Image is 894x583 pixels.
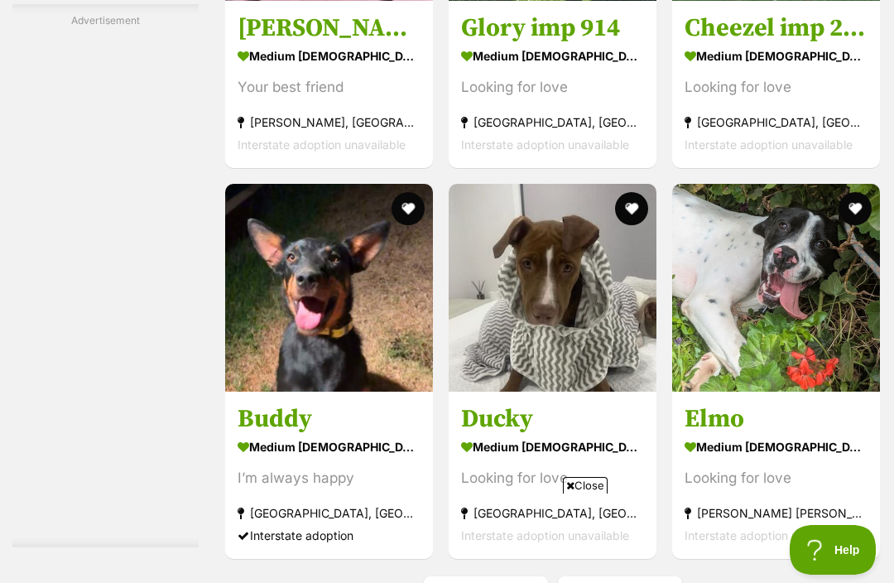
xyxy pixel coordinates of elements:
iframe: Advertisement [40,35,172,532]
strong: [GEOGRAPHIC_DATA], [GEOGRAPHIC_DATA] [461,111,644,133]
a: Elmo medium [DEMOGRAPHIC_DATA] Dog Looking for love [PERSON_NAME] [PERSON_NAME], [GEOGRAPHIC_DATA... [672,392,880,560]
h3: Ducky [461,404,644,436]
div: Looking for love [685,468,868,490]
strong: [GEOGRAPHIC_DATA], [GEOGRAPHIC_DATA] [685,111,868,133]
button: favourite [392,192,425,225]
img: Ducky - Staffordshire Bull Terrier Dog [449,184,656,392]
h3: [PERSON_NAME] [238,12,421,44]
h3: Cheezel imp 2596 [685,12,868,44]
a: Ducky medium [DEMOGRAPHIC_DATA] Dog Looking for love [GEOGRAPHIC_DATA], [GEOGRAPHIC_DATA] Interst... [449,392,656,560]
strong: medium [DEMOGRAPHIC_DATA] Dog [685,436,868,460]
span: Interstate adoption unavailable [238,137,406,152]
strong: [PERSON_NAME], [GEOGRAPHIC_DATA] [238,111,421,133]
button: favourite [839,192,872,225]
img: Buddy - Australian Kelpie Dog [225,184,433,392]
div: Looking for love [461,76,644,99]
span: Interstate adoption unavailable [461,137,629,152]
div: Your best friend [238,76,421,99]
h3: Buddy [238,404,421,436]
span: Interstate adoption unavailable [685,137,853,152]
span: Close [563,477,608,494]
h3: Elmo [685,404,868,436]
div: Looking for love [461,468,644,490]
img: Elmo - English Pointer Dog [672,184,880,392]
div: I’m always happy [238,468,421,490]
h3: Glory imp 914 [461,12,644,44]
button: favourite [615,192,648,225]
strong: medium [DEMOGRAPHIC_DATA] Dog [461,436,644,460]
a: Buddy medium [DEMOGRAPHIC_DATA] Dog I’m always happy [GEOGRAPHIC_DATA], [GEOGRAPHIC_DATA] Interst... [225,392,433,560]
strong: medium [DEMOGRAPHIC_DATA] Dog [238,436,421,460]
iframe: Help Scout Beacon - Open [790,525,877,575]
strong: medium [DEMOGRAPHIC_DATA] Dog [461,44,644,68]
iframe: Advertisement [46,500,848,575]
strong: medium [DEMOGRAPHIC_DATA] Dog [685,44,868,68]
strong: medium [DEMOGRAPHIC_DATA] Dog [238,44,421,68]
div: Advertisement [12,4,199,548]
div: Looking for love [685,76,868,99]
